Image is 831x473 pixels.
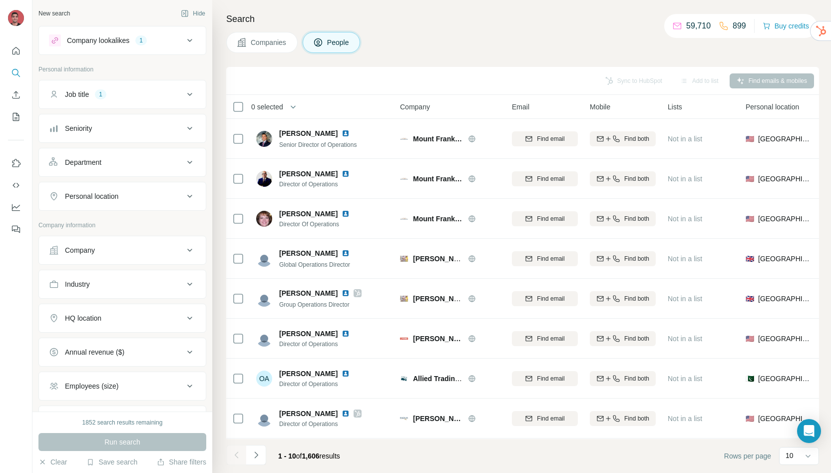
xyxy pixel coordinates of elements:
span: 🇵🇰 [746,374,754,384]
img: Logo of Mount Franklin Foods [400,175,408,183]
span: Find both [624,414,649,423]
span: [GEOGRAPHIC_DATA] [758,414,812,424]
span: Not in a list [668,415,702,423]
span: Find email [537,374,564,383]
span: [PERSON_NAME] [279,288,338,298]
button: Clear [38,457,67,467]
span: Company [400,102,430,112]
button: Find both [590,411,656,426]
button: Find email [512,131,578,146]
button: Find email [512,171,578,186]
button: Job title1 [39,82,206,106]
span: Find email [537,414,564,423]
span: [PERSON_NAME] [279,209,338,219]
img: Avatar [256,171,272,187]
span: [GEOGRAPHIC_DATA] [758,254,812,264]
span: Mount Franklin Foods [413,174,463,184]
div: Job title [65,89,89,99]
img: LinkedIn logo [342,129,350,137]
p: Personal information [38,65,206,74]
img: Avatar [256,251,272,267]
span: Group Operations Director [279,301,350,308]
button: Find both [590,171,656,186]
span: [GEOGRAPHIC_DATA] [758,374,812,384]
button: Find both [590,331,656,346]
div: Industry [65,279,90,289]
button: Find email [512,251,578,266]
button: Buy credits [763,19,809,33]
span: People [327,37,350,47]
span: Find email [537,134,564,143]
img: Avatar [256,411,272,427]
div: Department [65,157,101,167]
img: Logo of Allied Trading and Packaging Company [400,375,408,383]
span: Companies [251,37,287,47]
button: Feedback [8,220,24,238]
span: [PERSON_NAME] [279,169,338,179]
span: 🇺🇸 [746,214,754,224]
button: Personal location [39,184,206,208]
p: 10 [786,451,794,461]
span: Not in a list [668,335,702,343]
div: 1852 search results remaining [82,418,163,427]
p: 59,710 [686,20,711,32]
div: New search [38,9,70,18]
span: Find both [624,374,649,383]
span: 🇺🇸 [746,414,754,424]
span: Personal location [746,102,799,112]
span: Mount Franklin Foods [413,134,463,144]
button: Seniority [39,116,206,140]
span: [PERSON_NAME] [279,248,338,258]
button: Find both [590,131,656,146]
button: Find email [512,371,578,386]
div: Employees (size) [65,381,118,391]
span: of [296,452,302,460]
img: LinkedIn logo [342,249,350,257]
span: Find both [624,254,649,263]
span: 1 - 10 [278,452,296,460]
p: 899 [733,20,746,32]
span: Find both [624,214,649,223]
button: Quick start [8,42,24,60]
span: Not in a list [668,295,702,303]
button: Industry [39,272,206,296]
span: Not in a list [668,135,702,143]
span: Not in a list [668,175,702,183]
span: Director of Operations [279,340,362,349]
img: Logo of Fuerst Day Lawson Holdings [400,296,408,302]
span: [PERSON_NAME] Day [PERSON_NAME] Holdings [413,295,579,303]
button: Annual revenue ($) [39,340,206,364]
button: Find email [512,411,578,426]
span: Global Operations Director [279,261,350,268]
span: [GEOGRAPHIC_DATA] [758,214,812,224]
img: LinkedIn logo [342,210,350,218]
span: Find email [537,334,564,343]
img: Avatar [256,131,272,147]
img: Avatar [256,291,272,307]
span: Find both [624,294,649,303]
img: LinkedIn logo [342,370,350,378]
span: Director of Operations [279,180,362,189]
span: 🇺🇸 [746,174,754,184]
span: Not in a list [668,375,702,383]
span: Director of Operations [279,380,362,389]
span: [PERSON_NAME] [279,409,338,419]
span: 1,606 [302,452,320,460]
span: Email [512,102,529,112]
button: Save search [86,457,137,467]
span: [PERSON_NAME] [413,334,463,344]
button: Find both [590,251,656,266]
span: results [278,452,340,460]
img: LinkedIn logo [342,289,350,297]
img: Logo of Mount Franklin Foods [400,135,408,143]
span: Find email [537,174,564,183]
button: Enrich CSV [8,86,24,104]
div: Seniority [65,123,92,133]
img: Avatar [256,211,272,227]
button: Technologies [39,408,206,432]
span: [GEOGRAPHIC_DATA] [758,174,812,184]
button: Find both [590,371,656,386]
img: LinkedIn logo [342,410,350,418]
img: Logo of Fuerst Day Lawson Holdings [400,256,408,262]
button: Employees (size) [39,374,206,398]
